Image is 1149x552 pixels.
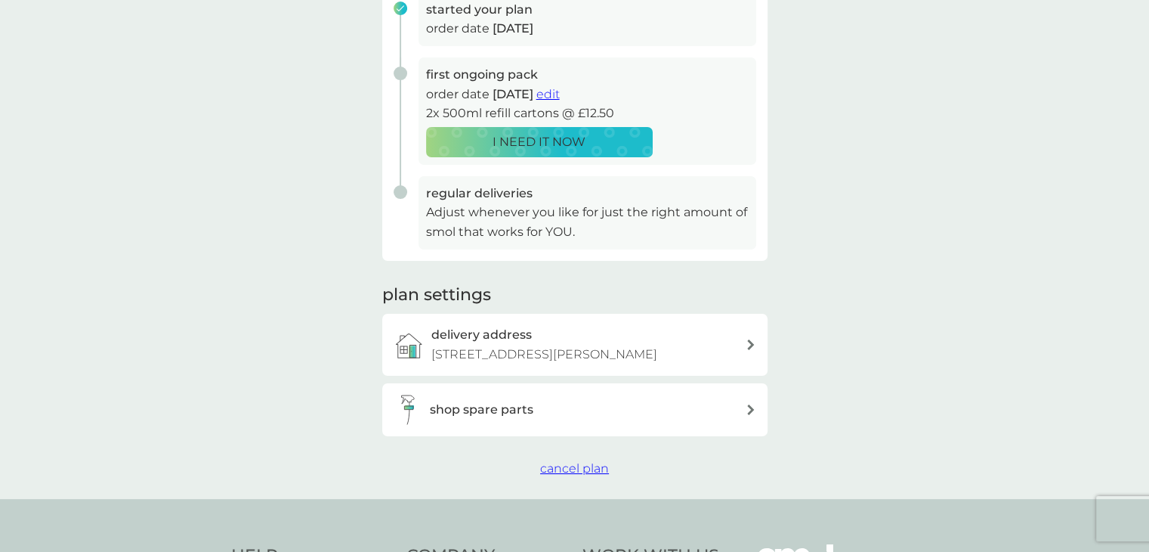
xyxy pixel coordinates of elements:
h3: regular deliveries [426,184,749,203]
button: cancel plan [540,459,609,479]
p: order date [426,85,749,104]
span: edit [536,87,560,101]
button: I NEED IT NOW [426,127,653,157]
span: [DATE] [493,21,533,36]
p: 2x 500ml refill cartons @ £12.50 [426,104,749,123]
p: order date [426,19,749,39]
h3: delivery address [431,325,532,345]
span: [DATE] [493,87,533,101]
h3: shop spare parts [430,400,533,420]
button: shop spare parts [382,383,768,436]
p: I NEED IT NOW [493,132,585,152]
p: [STREET_ADDRESS][PERSON_NAME] [431,345,657,364]
button: edit [536,85,560,104]
span: cancel plan [540,461,609,476]
a: delivery address[STREET_ADDRESS][PERSON_NAME] [382,314,768,375]
p: Adjust whenever you like for just the right amount of smol that works for YOU. [426,203,749,241]
h3: first ongoing pack [426,65,749,85]
h2: plan settings [382,284,491,307]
